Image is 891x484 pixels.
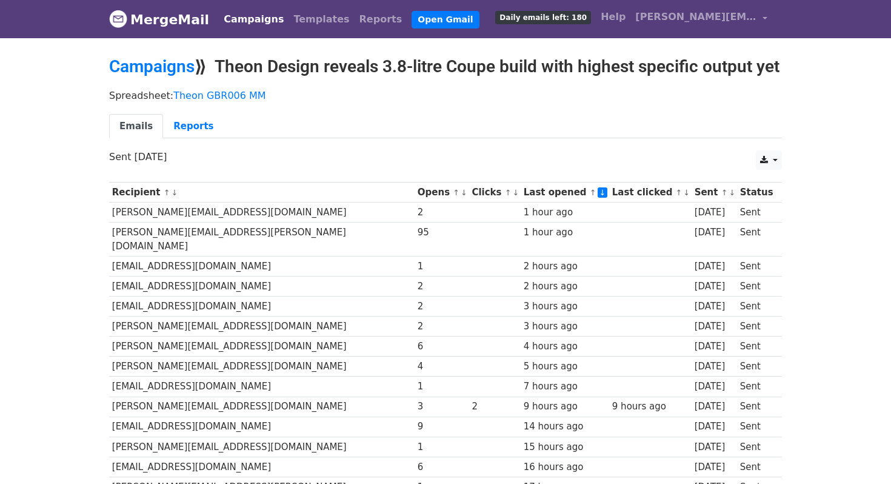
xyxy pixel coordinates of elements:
[418,400,466,414] div: 3
[695,340,735,354] div: [DATE]
[173,90,266,101] a: Theon GBR006 MM
[418,360,466,374] div: 4
[109,457,415,477] td: [EMAIL_ADDRESS][DOMAIN_NAME]
[219,7,289,32] a: Campaigns
[635,10,756,24] span: [PERSON_NAME][EMAIL_ADDRESS][DOMAIN_NAME]
[418,280,466,294] div: 2
[418,260,466,274] div: 1
[109,114,163,139] a: Emails
[109,10,127,28] img: MergeMail logo
[490,5,596,29] a: Daily emails left: 180
[109,256,415,276] td: [EMAIL_ADDRESS][DOMAIN_NAME]
[109,56,195,76] a: Campaigns
[737,183,776,203] th: Status
[109,276,415,296] td: [EMAIL_ADDRESS][DOMAIN_NAME]
[418,460,466,474] div: 6
[109,337,415,357] td: [PERSON_NAME][EMAIL_ADDRESS][DOMAIN_NAME]
[505,188,512,197] a: ↑
[524,380,606,394] div: 7 hours ago
[524,460,606,474] div: 16 hours ago
[524,400,606,414] div: 9 hours ago
[495,11,591,24] span: Daily emails left: 180
[695,226,735,240] div: [DATE]
[695,440,735,454] div: [DATE]
[695,420,735,434] div: [DATE]
[109,150,782,163] p: Sent [DATE]
[737,457,776,477] td: Sent
[412,11,479,29] a: Open Gmail
[418,320,466,334] div: 2
[109,56,782,77] h2: ⟫ Theon Design reveals 3.8-litre Coupe build with highest specific output yet
[676,188,682,197] a: ↑
[695,280,735,294] div: [DATE]
[524,360,606,374] div: 5 hours ago
[524,260,606,274] div: 2 hours ago
[472,400,518,414] div: 2
[609,183,692,203] th: Last clicked
[737,297,776,317] td: Sent
[737,203,776,223] td: Sent
[524,320,606,334] div: 3 hours ago
[171,188,178,197] a: ↓
[596,5,630,29] a: Help
[109,377,415,397] td: [EMAIL_ADDRESS][DOMAIN_NAME]
[109,317,415,337] td: [PERSON_NAME][EMAIL_ADDRESS][DOMAIN_NAME]
[524,300,606,314] div: 3 hours ago
[512,188,519,197] a: ↓
[630,5,772,33] a: [PERSON_NAME][EMAIL_ADDRESS][DOMAIN_NAME]
[695,206,735,220] div: [DATE]
[109,397,415,417] td: [PERSON_NAME][EMAIL_ADDRESS][DOMAIN_NAME]
[109,7,209,32] a: MergeMail
[109,437,415,457] td: [PERSON_NAME][EMAIL_ADDRESS][DOMAIN_NAME]
[418,300,466,314] div: 2
[524,280,606,294] div: 2 hours ago
[109,297,415,317] td: [EMAIL_ADDRESS][DOMAIN_NAME]
[524,206,606,220] div: 1 hour ago
[692,183,737,203] th: Sent
[521,183,609,203] th: Last opened
[418,226,466,240] div: 95
[737,377,776,397] td: Sent
[524,226,606,240] div: 1 hour ago
[524,340,606,354] div: 4 hours ago
[737,417,776,437] td: Sent
[737,357,776,377] td: Sent
[109,223,415,257] td: [PERSON_NAME][EMAIL_ADDRESS][PERSON_NAME][DOMAIN_NAME]
[683,188,690,197] a: ↓
[737,397,776,417] td: Sent
[612,400,689,414] div: 9 hours ago
[737,256,776,276] td: Sent
[695,400,735,414] div: [DATE]
[109,183,415,203] th: Recipient
[737,276,776,296] td: Sent
[453,188,459,197] a: ↑
[721,188,728,197] a: ↑
[355,7,407,32] a: Reports
[737,317,776,337] td: Sent
[590,188,596,197] a: ↑
[289,7,354,32] a: Templates
[695,360,735,374] div: [DATE]
[695,300,735,314] div: [DATE]
[109,417,415,437] td: [EMAIL_ADDRESS][DOMAIN_NAME]
[524,420,606,434] div: 14 hours ago
[415,183,469,203] th: Opens
[109,203,415,223] td: [PERSON_NAME][EMAIL_ADDRESS][DOMAIN_NAME]
[418,440,466,454] div: 1
[109,357,415,377] td: [PERSON_NAME][EMAIL_ADDRESS][DOMAIN_NAME]
[695,260,735,274] div: [DATE]
[418,340,466,354] div: 6
[737,223,776,257] td: Sent
[418,420,466,434] div: 9
[418,206,466,220] div: 2
[109,89,782,102] p: Spreadsheet:
[524,440,606,454] div: 15 hours ago
[695,320,735,334] div: [DATE]
[469,183,521,203] th: Clicks
[695,460,735,474] div: [DATE]
[163,114,224,139] a: Reports
[418,380,466,394] div: 1
[695,380,735,394] div: [DATE]
[598,187,608,198] a: ↓
[729,188,735,197] a: ↓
